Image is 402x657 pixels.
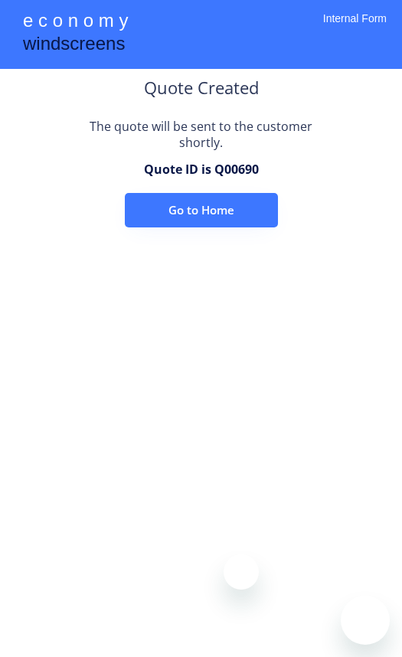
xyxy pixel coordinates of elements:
div: Quote Created [144,77,259,111]
iframe: Close message [224,554,259,590]
div: windscreens [23,31,125,60]
div: The quote will be sent to the customer shortly. [87,119,316,153]
div: Quote ID is Q00690 [144,161,259,178]
iframe: Button to launch messaging window [341,596,390,645]
button: Go to Home [125,193,278,227]
div: Internal Form [323,11,387,46]
div: e c o n o m y [23,8,128,37]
